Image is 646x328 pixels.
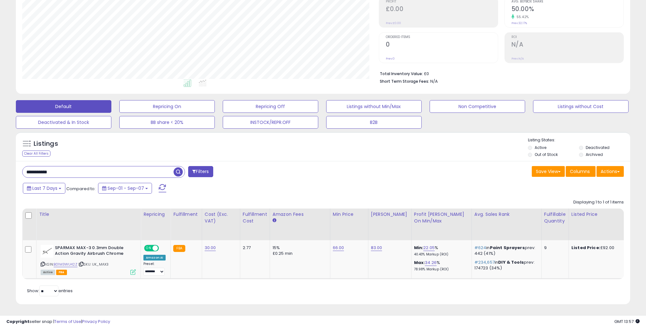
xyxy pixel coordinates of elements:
[188,166,213,177] button: Filters
[143,211,168,218] div: Repricing
[544,211,566,224] div: Fulfillable Quantity
[490,245,525,251] span: Paint Sprayers
[371,211,409,218] div: [PERSON_NAME]
[54,318,81,325] a: Terms of Use
[66,186,96,192] span: Compared to:
[571,245,624,251] div: £92.00
[511,35,623,39] span: ROI
[243,245,265,251] div: 2.77
[23,183,65,194] button: Last 7 Days
[143,262,166,276] div: Preset:
[386,21,401,25] small: Prev: £0.00
[533,100,629,113] button: Listings without Cost
[498,259,524,265] span: DIY & Tools
[474,259,495,265] span: #234,657
[41,245,53,258] img: 31UaXzHjhJL._SL40_.jpg
[573,199,624,205] div: Displaying 1 to 1 of 1 items
[371,245,382,251] a: 83.00
[414,211,469,224] div: Profit [PERSON_NAME] on Min/Max
[430,78,438,84] span: N/A
[511,41,623,49] h2: N/A
[386,57,395,61] small: Prev: 0
[586,152,603,157] label: Archived
[414,245,467,257] div: %
[158,245,168,251] span: OFF
[108,185,144,191] span: Sep-01 - Sep-07
[273,211,327,218] div: Amazon Fees
[32,185,57,191] span: Last 7 Days
[173,245,185,252] small: FBA
[273,245,325,251] div: 15%
[380,79,429,84] b: Short Term Storage Fees:
[411,209,471,240] th: The percentage added to the cost of goods (COGS) that forms the calculator for Min & Max prices.
[380,69,619,77] li: £0
[98,183,152,194] button: Sep-01 - Sep-07
[6,319,110,325] div: seller snap | |
[326,116,422,129] button: B2B
[173,211,199,218] div: Fulfillment
[570,168,590,175] span: Columns
[414,260,425,266] b: Max:
[571,245,600,251] b: Listed Price:
[423,245,435,251] a: 22.05
[386,5,498,14] h2: £0.00
[430,100,525,113] button: Non Competitive
[273,218,276,223] small: Amazon Fees.
[205,245,216,251] a: 30.00
[273,251,325,256] div: £0.25 min
[414,245,424,251] b: Min:
[6,318,30,325] strong: Copyright
[119,100,215,113] button: Repricing On
[143,255,166,260] div: Amazon AI
[586,145,610,150] label: Deactivated
[544,245,564,251] div: 9
[532,166,565,177] button: Save View
[82,318,110,325] a: Privacy Policy
[386,35,498,39] span: Ordered Items
[22,151,50,157] div: Clear All Filters
[511,21,527,25] small: Prev: 32.17%
[27,288,73,294] span: Show: entries
[414,267,467,272] p: 78.98% Markup (ROI)
[41,245,136,274] div: ASIN:
[333,245,344,251] a: 66.00
[41,270,55,275] span: All listings currently available for purchase on Amazon
[380,71,423,76] b: Total Inventory Value:
[34,139,58,148] h5: Listings
[597,166,624,177] button: Actions
[566,166,596,177] button: Columns
[535,152,558,157] label: Out of Stock
[474,260,537,271] p: in prev: 174723 (34%)
[571,211,626,218] div: Listed Price
[535,145,546,150] label: Active
[205,211,237,224] div: Cost (Exc. VAT)
[54,262,77,267] a: B01M3WU42Z
[243,211,267,224] div: Fulfillment Cost
[119,116,215,129] button: BB share < 20%
[326,100,422,113] button: Listings without Min/Max
[425,260,437,266] a: 34.26
[511,5,623,14] h2: 50.00%
[511,57,524,61] small: Prev: N/A
[474,245,486,251] span: #624
[223,100,318,113] button: Repricing Off
[528,137,630,143] p: Listing States:
[223,116,318,129] button: INSTOCK/REPR.OFF
[474,245,537,256] p: in prev: 442 (41%)
[333,211,366,218] div: Min Price
[614,318,640,325] span: 2025-09-15 13:57 GMT
[55,245,132,258] b: SPARMAX MAX-3 0.3mm Double Action Gravity Airbrush Chrome
[414,252,467,257] p: 40.43% Markup (ROI)
[414,260,467,272] div: %
[514,15,529,19] small: 55.42%
[78,262,109,267] span: | SKU: UK_MAX3
[16,100,111,113] button: Default
[474,211,539,218] div: Avg. Sales Rank
[386,41,498,49] h2: 0
[145,245,153,251] span: ON
[16,116,111,129] button: Deactivated & In Stock
[56,270,67,275] span: FBA
[39,211,138,218] div: Title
